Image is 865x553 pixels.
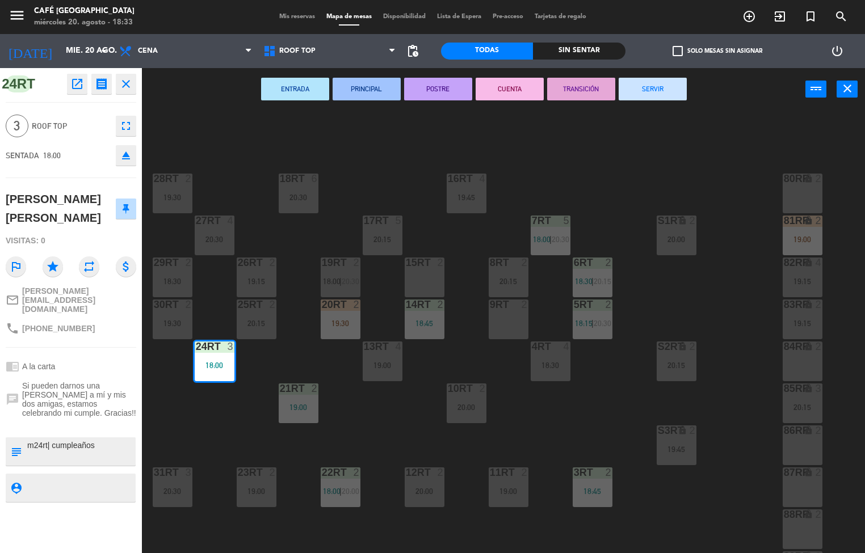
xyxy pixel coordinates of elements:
[311,383,318,394] div: 2
[437,467,444,478] div: 2
[339,487,342,496] span: |
[805,81,826,98] button: power_input
[552,235,569,244] span: 20:30
[279,193,318,201] div: 20:30
[395,216,402,226] div: 5
[195,361,234,369] div: 18:00
[321,14,377,20] span: Mapa de mesas
[437,257,444,268] div: 2
[34,17,135,28] div: miércoles 20. agosto - 18:33
[405,319,444,327] div: 18:45
[441,43,533,60] div: Todas
[657,235,696,243] div: 20:00
[521,467,528,478] div: 2
[689,216,696,226] div: 2
[815,509,822,520] div: 2
[815,341,822,352] div: 2
[783,277,822,285] div: 19:15
[657,361,696,369] div: 20:15
[575,277,593,286] span: 18:30
[804,174,813,183] i: lock
[804,216,813,225] i: lock
[6,392,19,406] i: chat
[153,193,192,201] div: 19:30
[116,74,136,94] button: close
[815,467,822,478] div: 2
[678,341,687,351] i: lock
[138,47,158,55] span: Cena
[323,487,341,496] span: 18:00
[405,487,444,495] div: 20:00
[227,341,234,352] div: 3
[678,216,687,225] i: lock
[815,299,822,310] div: 2
[116,145,136,166] button: eject
[804,257,813,267] i: lock
[837,81,858,98] button: close
[521,257,528,268] div: 2
[67,74,87,94] button: open_in_new
[834,10,848,23] i: search
[339,277,342,286] span: |
[489,487,528,495] div: 19:00
[804,341,813,351] i: lock
[195,235,234,243] div: 20:30
[22,362,55,371] span: A la carta
[6,256,26,277] i: outlined_flag
[311,174,318,184] div: 6
[269,299,276,310] div: 2
[815,216,822,226] div: 2
[815,174,822,184] div: 2
[619,78,687,100] button: SERVIR
[10,445,22,458] i: subject
[479,174,486,184] div: 4
[342,487,359,496] span: 20:00
[6,231,136,251] div: Visitas: 0
[830,44,844,58] i: power_settings_new
[43,256,63,277] i: star
[742,10,756,23] i: add_circle_outline
[237,487,276,495] div: 19:00
[353,467,360,478] div: 2
[363,361,402,369] div: 19:00
[323,277,341,286] span: 18:00
[269,467,276,478] div: 2
[6,75,31,92] span: 24RT
[591,319,594,328] span: |
[6,115,28,137] span: 3
[431,14,487,20] span: Lista de Espera
[6,151,39,160] span: SENTADA
[237,319,276,327] div: 20:15
[547,78,615,100] button: TRANSICIÓN
[185,174,192,184] div: 2
[815,425,822,436] div: 2
[678,425,687,435] i: lock
[353,299,360,310] div: 2
[809,82,823,95] i: power_input
[605,467,612,478] div: 2
[804,299,813,309] i: lock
